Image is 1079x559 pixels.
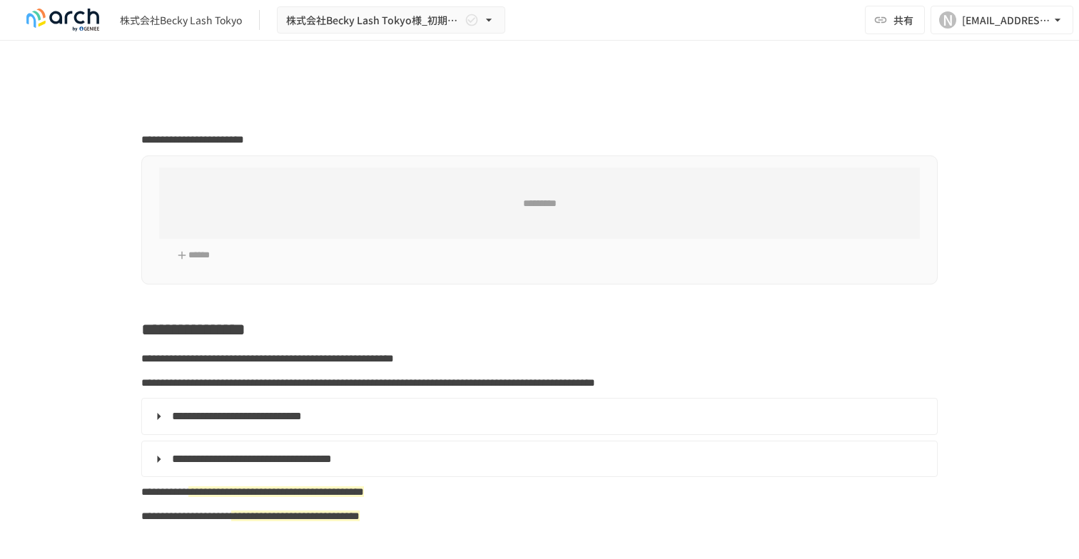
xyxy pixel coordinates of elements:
[962,11,1050,29] div: [EMAIL_ADDRESS][DOMAIN_NAME]
[865,6,925,34] button: 共有
[893,12,913,28] span: 共有
[17,9,108,31] img: logo-default@2x-9cf2c760.svg
[939,11,956,29] div: N
[931,6,1073,34] button: N[EMAIL_ADDRESS][DOMAIN_NAME]
[286,11,462,29] span: 株式会社Becky Lash Tokyo様_初期設定サポート
[277,6,505,34] button: 株式会社Becky Lash Tokyo様_初期設定サポート
[120,13,242,28] div: 株式会社Becky Lash Tokyo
